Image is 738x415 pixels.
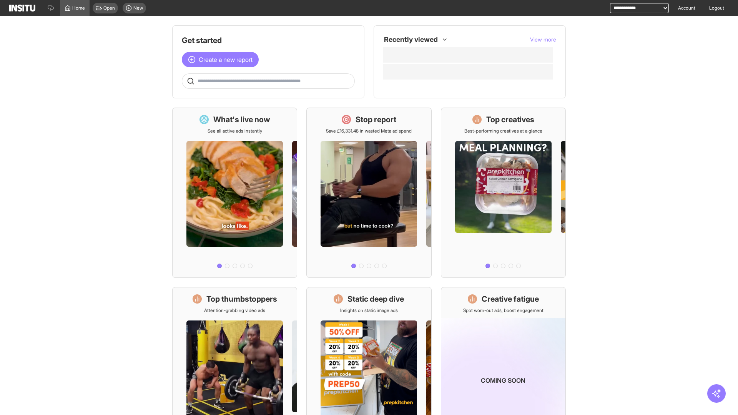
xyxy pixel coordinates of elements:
p: See all active ads instantly [208,128,262,134]
h1: What's live now [213,114,270,125]
button: View more [530,36,556,43]
span: Open [103,5,115,11]
h1: Top creatives [486,114,534,125]
p: Best-performing creatives at a glance [464,128,542,134]
span: New [133,5,143,11]
h1: Stop report [356,114,396,125]
img: Logo [9,5,35,12]
p: Attention-grabbing video ads [204,307,265,314]
p: Insights on static image ads [340,307,398,314]
span: Home [72,5,85,11]
button: Create a new report [182,52,259,67]
a: What's live nowSee all active ads instantly [172,108,297,278]
a: Top creativesBest-performing creatives at a glance [441,108,566,278]
h1: Static deep dive [347,294,404,304]
span: Create a new report [199,55,253,64]
h1: Get started [182,35,355,46]
h1: Top thumbstoppers [206,294,277,304]
a: Stop reportSave £16,331.48 in wasted Meta ad spend [306,108,431,278]
p: Save £16,331.48 in wasted Meta ad spend [326,128,412,134]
